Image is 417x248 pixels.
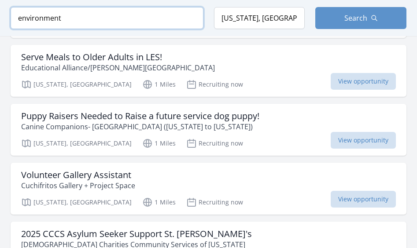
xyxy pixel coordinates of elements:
p: Recruiting now [186,79,243,90]
input: Keyword [11,7,203,29]
p: 1 Miles [142,197,176,208]
a: Puppy Raisers Needed to Raise a future service dog puppy! Canine Companions- [GEOGRAPHIC_DATA] ([... [11,104,406,156]
span: Search [344,13,367,23]
h3: Volunteer Gallery Assistant [21,170,135,180]
span: View opportunity [331,132,396,149]
p: Recruiting now [186,138,243,149]
p: Cuchifritos Gallery + Project Space [21,180,135,191]
input: Location [214,7,305,29]
a: Volunteer Gallery Assistant Cuchifritos Gallery + Project Space [US_STATE], [GEOGRAPHIC_DATA] 1 M... [11,163,406,215]
span: View opportunity [331,73,396,90]
p: 1 Miles [142,79,176,90]
p: [US_STATE], [GEOGRAPHIC_DATA] [21,138,132,149]
h3: 2025 CCCS Asylum Seeker Support St. [PERSON_NAME]'s [21,229,252,239]
p: Recruiting now [186,197,243,208]
p: [US_STATE], [GEOGRAPHIC_DATA] [21,197,132,208]
p: Educational Alliance/[PERSON_NAME][GEOGRAPHIC_DATA] [21,62,215,73]
h3: Puppy Raisers Needed to Raise a future service dog puppy! [21,111,259,121]
p: Canine Companions- [GEOGRAPHIC_DATA] ([US_STATE] to [US_STATE]) [21,121,259,132]
p: [US_STATE], [GEOGRAPHIC_DATA] [21,79,132,90]
h3: Serve Meals to Older Adults in LES! [21,52,215,62]
a: Serve Meals to Older Adults in LES! Educational Alliance/[PERSON_NAME][GEOGRAPHIC_DATA] [US_STATE... [11,45,406,97]
button: Search [315,7,406,29]
span: View opportunity [331,191,396,208]
p: 1 Miles [142,138,176,149]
